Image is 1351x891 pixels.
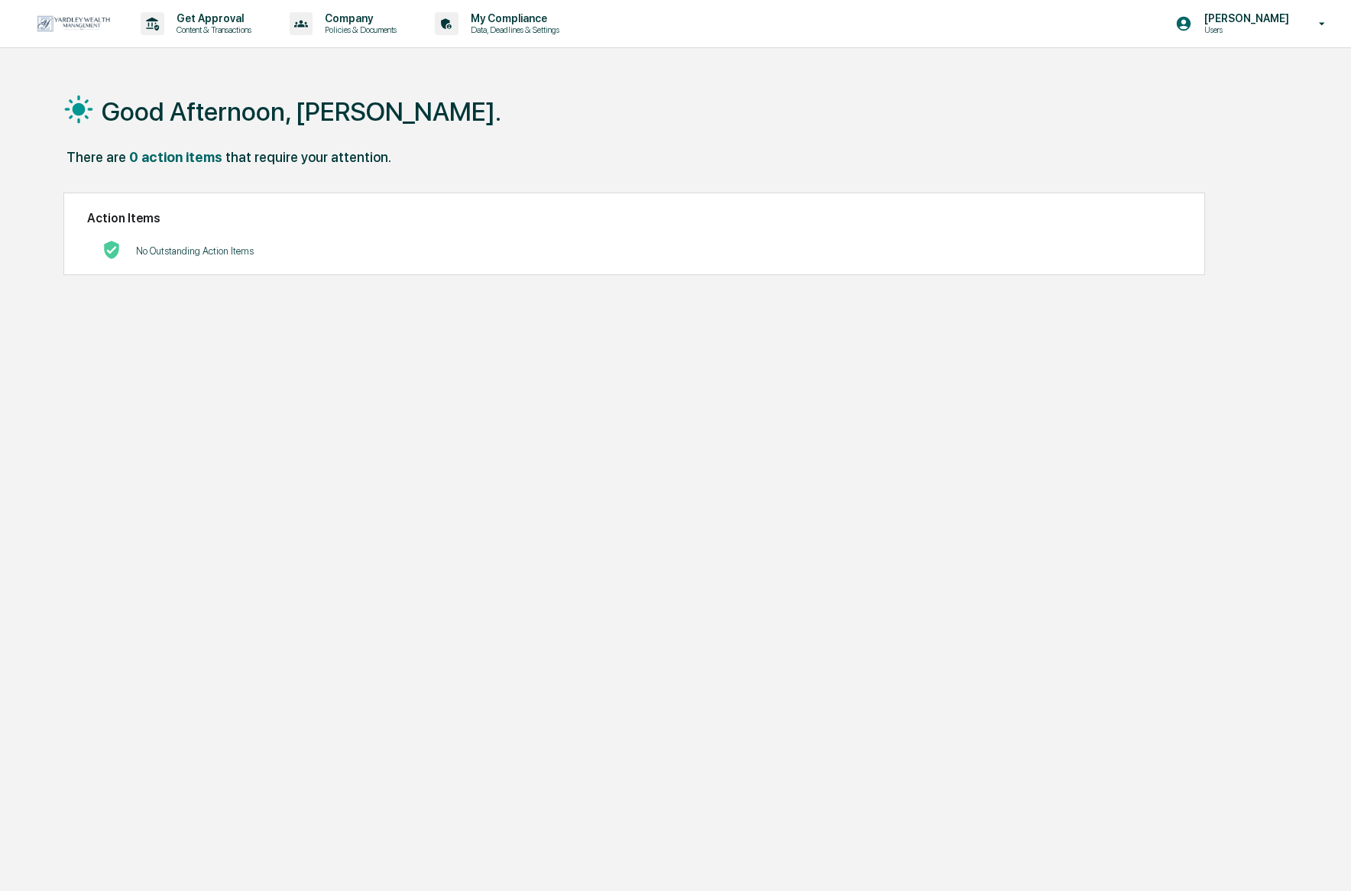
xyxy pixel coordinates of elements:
[1192,12,1297,24] p: [PERSON_NAME]
[37,15,110,32] img: logo
[87,211,1181,225] h2: Action Items
[1192,24,1297,35] p: Users
[458,12,567,24] p: My Compliance
[458,24,567,35] p: Data, Deadlines & Settings
[102,241,121,259] img: No Actions logo
[66,149,126,165] div: There are
[164,24,259,35] p: Content & Transactions
[102,96,501,127] h1: Good Afternoon, [PERSON_NAME].
[164,12,259,24] p: Get Approval
[129,149,222,165] div: 0 action items
[313,12,404,24] p: Company
[136,245,254,257] p: No Outstanding Action Items
[313,24,404,35] p: Policies & Documents
[225,149,391,165] div: that require your attention.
